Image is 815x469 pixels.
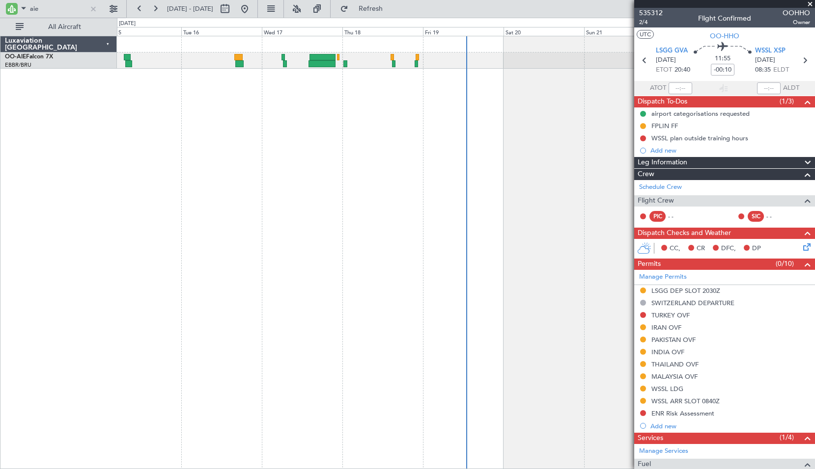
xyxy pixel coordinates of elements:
[504,27,584,36] div: Sat 20
[755,46,786,56] span: WSSL XSP
[350,5,392,12] span: Refresh
[780,96,794,106] span: (1/3)
[639,8,663,18] span: 535312
[30,1,86,16] input: A/C (Reg. or Type)
[638,195,674,207] span: Flight Crew
[639,18,663,26] span: 2/4
[651,299,734,307] div: SWITZERLAND DEPARTURE
[651,109,750,118] div: airport categorisations requested
[656,55,676,65] span: [DATE]
[766,212,788,221] div: - -
[638,228,731,239] span: Dispatch Checks and Weather
[783,83,799,93] span: ALDT
[783,18,810,26] span: Owner
[5,54,26,60] span: OO-AIE
[11,19,107,35] button: All Aircraft
[651,385,683,393] div: WSSL LDG
[101,27,181,36] div: Mon 15
[584,27,665,36] div: Sun 21
[710,31,739,41] span: OO-HHO
[650,83,666,93] span: ATOT
[776,259,794,269] span: (0/10)
[670,244,680,254] span: CC,
[638,96,687,107] span: Dispatch To-Dos
[650,422,810,430] div: Add new
[639,182,682,192] a: Schedule Crew
[698,13,751,24] div: Flight Confirmed
[262,27,342,36] div: Wed 17
[5,61,31,69] a: EBBR/BRU
[638,157,687,168] span: Leg Information
[668,212,690,221] div: - -
[651,122,678,130] div: FPLIN FF
[336,1,394,17] button: Refresh
[638,259,661,270] span: Permits
[423,27,504,36] div: Fri 19
[651,348,684,356] div: INDIA OVF
[783,8,810,18] span: OOHHO
[651,311,690,319] div: TURKEY OVF
[119,20,136,28] div: [DATE]
[674,65,690,75] span: 20:40
[651,336,696,344] div: PAKISTAN OVF
[650,146,810,155] div: Add new
[715,54,731,64] span: 11:55
[26,24,104,30] span: All Aircraft
[721,244,736,254] span: DFC,
[669,82,692,94] input: --:--
[651,372,698,381] div: MALAYSIA OVF
[697,244,705,254] span: CR
[167,4,213,13] span: [DATE] - [DATE]
[181,27,262,36] div: Tue 16
[651,287,720,295] div: LSGG DEP SLOT 2030Z
[637,30,654,39] button: UTC
[638,169,654,180] span: Crew
[5,54,53,60] a: OO-AIEFalcon 7X
[639,446,688,456] a: Manage Services
[651,323,681,332] div: IRAN OVF
[773,65,789,75] span: ELDT
[651,397,720,405] div: WSSL ARR SLOT 0840Z
[755,65,771,75] span: 08:35
[651,134,748,142] div: WSSL plan outside training hours
[780,432,794,443] span: (1/4)
[639,272,687,282] a: Manage Permits
[752,244,761,254] span: DP
[342,27,423,36] div: Thu 18
[755,55,775,65] span: [DATE]
[651,409,714,417] div: ENR Risk Assessment
[656,65,672,75] span: ETOT
[656,46,688,56] span: LSGG GVA
[638,433,663,444] span: Services
[649,211,666,222] div: PIC
[651,360,699,368] div: THAILAND OVF
[748,211,764,222] div: SIC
